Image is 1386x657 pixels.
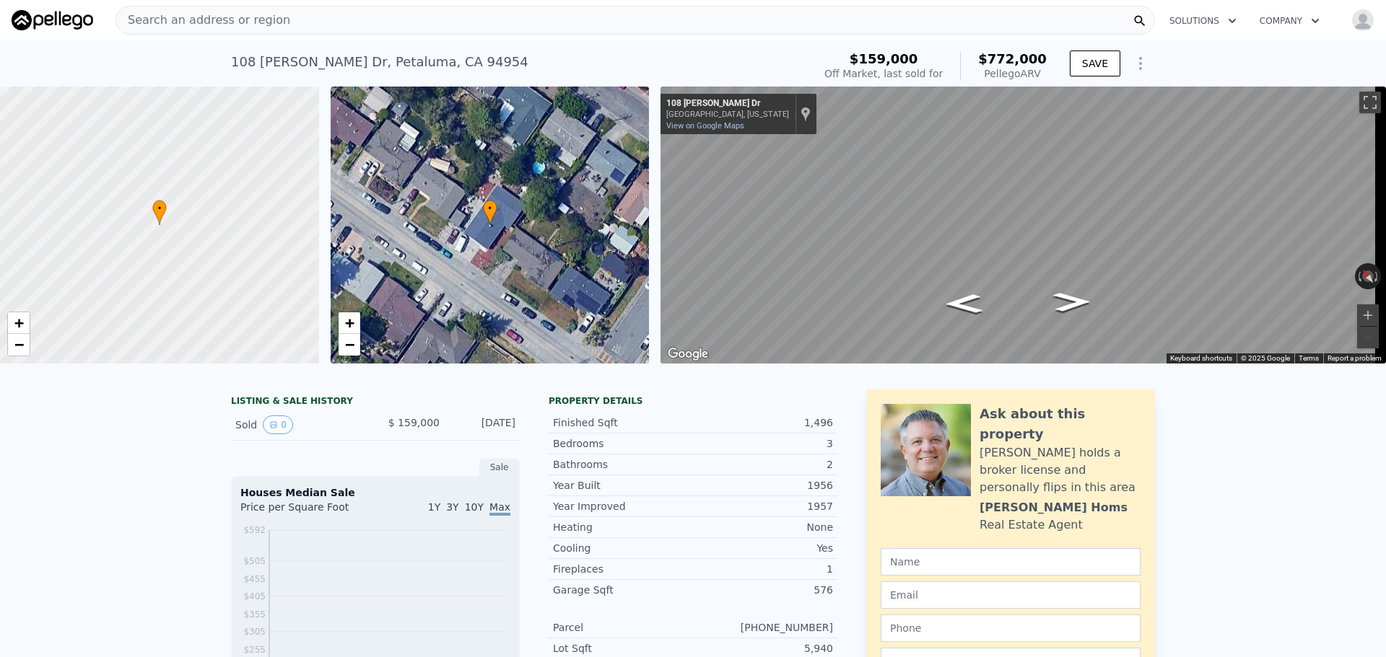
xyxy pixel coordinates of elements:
div: 1,496 [693,415,833,430]
div: 1956 [693,478,833,493]
tspan: $592 [243,525,266,535]
div: Sold [235,415,364,434]
div: Fireplaces [553,562,693,576]
div: LISTING & SALE HISTORY [231,395,520,410]
div: Pellego ARV [978,66,1047,81]
div: • [152,200,167,225]
span: • [152,202,167,215]
div: 576 [693,583,833,597]
span: $159,000 [850,51,918,66]
div: 5,940 [693,641,833,656]
div: 3 [693,436,833,451]
div: Off Market, last sold for [824,66,943,81]
div: 2 [693,457,833,472]
div: 1 [693,562,833,576]
div: Ask about this property [980,404,1141,444]
a: Show location on map [801,106,811,122]
img: Google [664,345,712,363]
div: 108 [PERSON_NAME] Dr , Petaluma , CA 94954 [231,52,528,72]
tspan: $255 [243,645,266,655]
span: $772,000 [978,51,1047,66]
span: + [344,314,354,332]
span: 10Y [465,501,484,513]
div: Street View [661,87,1386,363]
a: Zoom in [339,312,360,334]
button: Reset the view [1356,263,1380,290]
button: Solutions [1158,8,1248,34]
img: Pellego [12,10,93,30]
div: Real Estate Agent [980,516,1083,534]
span: + [14,314,24,332]
button: Zoom in [1357,304,1379,326]
a: View on Google Maps [666,121,744,131]
button: SAVE [1070,50,1120,76]
span: 3Y [446,501,458,513]
tspan: $305 [243,627,266,637]
span: © 2025 Google [1241,354,1290,362]
span: Search an address or region [116,12,290,29]
div: Yes [693,541,833,555]
img: avatar [1351,9,1374,32]
input: Name [881,548,1141,576]
div: • [483,200,497,225]
div: Heating [553,520,693,534]
div: Parcel [553,620,693,635]
div: Map [661,87,1386,363]
div: 108 [PERSON_NAME] Dr [666,98,789,110]
span: − [344,335,354,353]
button: Zoom out [1357,327,1379,348]
button: Company [1248,8,1331,34]
div: [PHONE_NUMBER] [693,620,833,635]
a: Terms (opens in new tab) [1299,354,1319,362]
div: Cooling [553,541,693,555]
div: [PERSON_NAME] Homs [980,499,1128,516]
button: Keyboard shortcuts [1170,353,1232,363]
div: [PERSON_NAME] holds a broker license and personally flips in this area [980,444,1141,496]
tspan: $405 [243,591,266,601]
span: • [483,202,497,215]
div: Houses Median Sale [240,485,510,500]
div: Bathrooms [553,457,693,472]
div: Bedrooms [553,436,693,451]
path: Go Southeast, Maria Dr [1037,288,1107,316]
div: Price per Square Foot [240,500,375,523]
tspan: $355 [243,609,266,619]
div: Sale [479,458,520,477]
button: View historical data [263,415,293,434]
div: 1957 [693,499,833,513]
input: Phone [881,614,1141,642]
div: Property details [549,395,837,407]
span: 1Y [428,501,440,513]
div: Year Improved [553,499,693,513]
div: [GEOGRAPHIC_DATA], [US_STATE] [666,110,789,119]
a: Open this area in Google Maps (opens a new window) [664,345,712,363]
div: [DATE] [451,415,515,434]
button: Show Options [1126,49,1155,78]
input: Email [881,581,1141,609]
div: Garage Sqft [553,583,693,597]
a: Zoom in [8,312,30,334]
path: Go Northwest, Maria Dr [929,289,998,317]
div: None [693,520,833,534]
button: Rotate counterclockwise [1355,263,1363,289]
span: − [14,335,24,353]
a: Zoom out [339,334,360,356]
div: Lot Sqft [553,641,693,656]
button: Toggle fullscreen view [1359,92,1381,113]
span: $ 159,000 [388,417,440,428]
div: Year Built [553,478,693,493]
tspan: $455 [243,574,266,584]
span: Max [489,501,510,516]
tspan: $505 [243,556,266,566]
a: Zoom out [8,334,30,356]
a: Report a problem [1328,354,1382,362]
div: Finished Sqft [553,415,693,430]
button: Rotate clockwise [1374,263,1382,289]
